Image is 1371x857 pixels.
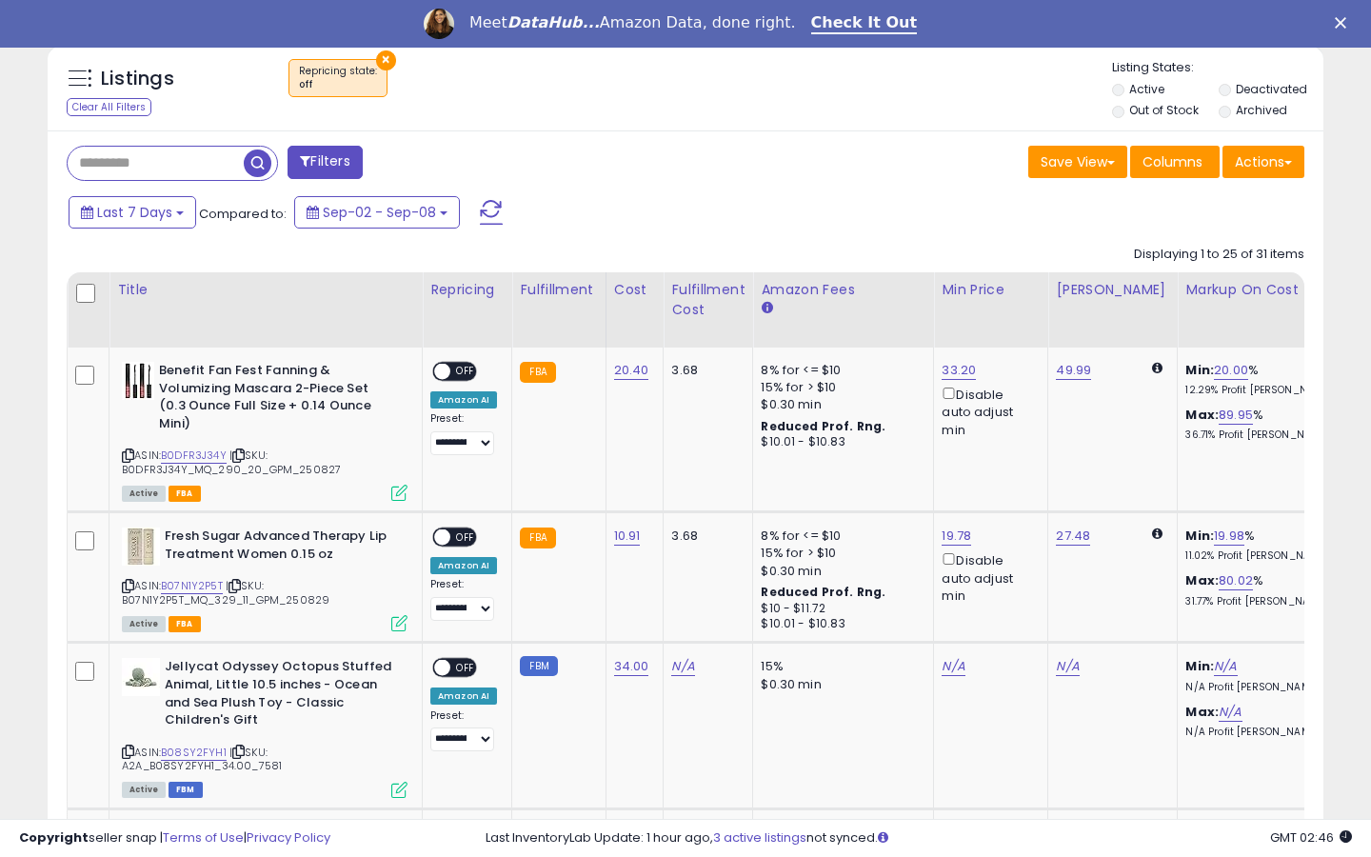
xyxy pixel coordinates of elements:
[1185,681,1343,694] p: N/A Profit [PERSON_NAME]
[1185,407,1343,442] div: %
[19,828,89,847] strong: Copyright
[761,434,919,450] div: $10.01 - $10.83
[169,486,201,502] span: FBA
[942,549,1033,605] div: Disable auto adjust min
[507,13,600,31] i: DataHub...
[1185,527,1214,545] b: Min:
[1185,657,1214,675] b: Min:
[430,688,497,705] div: Amazon AI
[520,362,555,383] small: FBA
[614,657,649,676] a: 34.00
[1185,703,1219,721] b: Max:
[122,528,407,629] div: ASIN:
[713,828,806,847] a: 3 active listings
[299,64,377,92] span: Repricing state :
[614,361,649,380] a: 20.40
[1236,102,1287,118] label: Archived
[1056,361,1091,380] a: 49.99
[1112,59,1324,77] p: Listing States:
[761,545,919,562] div: 15% for > $10
[1219,703,1242,722] a: N/A
[942,527,971,546] a: 19.78
[1185,406,1219,424] b: Max:
[761,418,885,434] b: Reduced Prof. Rng.
[430,391,497,409] div: Amazon AI
[1185,572,1343,608] div: %
[19,829,330,847] div: seller snap | |
[430,280,504,300] div: Repricing
[165,528,396,568] b: Fresh Sugar Advanced Therapy Lip Treatment Women 0.15 oz
[450,660,481,676] span: OFF
[430,578,497,621] div: Preset:
[1219,571,1253,590] a: 80.02
[761,584,885,600] b: Reduced Prof. Rng.
[122,448,341,476] span: | SKU: B0DFR3J34Y_MQ_290_20_GPM_250827
[1185,280,1350,300] div: Markup on Cost
[1185,361,1214,379] b: Min:
[165,658,396,733] b: Jellycat Odyssey Octopus Stuffed Animal, Little 10.5 inches - Ocean and Sea Plush Toy - Classic C...
[430,412,497,455] div: Preset:
[671,528,738,545] div: 3.68
[122,782,166,798] span: All listings currently available for purchase on Amazon
[761,280,925,300] div: Amazon Fees
[1129,81,1164,97] label: Active
[1335,17,1354,29] div: Close
[1130,146,1220,178] button: Columns
[1028,146,1127,178] button: Save View
[1178,272,1359,348] th: The percentage added to the cost of goods (COGS) that forms the calculator for Min & Max prices.
[486,829,1352,847] div: Last InventoryLab Update: 1 hour ago, not synced.
[761,300,772,317] small: Amazon Fees.
[671,362,738,379] div: 3.68
[942,657,964,676] a: N/A
[671,657,694,676] a: N/A
[122,362,407,499] div: ASIN:
[1056,657,1079,676] a: N/A
[122,745,282,773] span: | SKU: A2A_B08SY2FYH1_34.00_7581
[199,205,287,223] span: Compared to:
[1236,81,1307,97] label: Deactivated
[1185,428,1343,442] p: 36.71% Profit [PERSON_NAME]
[424,9,454,39] img: Profile image for Georgie
[122,578,329,607] span: | SKU: B07N1Y2P5T_MQ_329_11_GPM_250829
[376,50,396,70] button: ×
[1134,246,1304,264] div: Displaying 1 to 25 of 31 items
[1214,657,1237,676] a: N/A
[163,828,244,847] a: Terms of Use
[1056,527,1090,546] a: 27.48
[1185,528,1343,563] div: %
[169,616,201,632] span: FBA
[671,280,745,320] div: Fulfillment Cost
[1142,152,1202,171] span: Columns
[761,658,919,675] div: 15%
[520,280,597,300] div: Fulfillment
[161,578,223,594] a: B07N1Y2P5T
[469,13,796,32] div: Meet Amazon Data, done right.
[1222,146,1304,178] button: Actions
[122,362,154,400] img: 41V1vZJmf+L._SL40_.jpg
[159,362,390,437] b: Benefit Fan Fest Fanning & Volumizing Mascara 2-Piece Set (0.3 Ounce Full Size + 0.14 Ounce Mini)
[97,203,172,222] span: Last 7 Days
[430,709,497,752] div: Preset:
[1185,595,1343,608] p: 31.77% Profit [PERSON_NAME]
[614,527,641,546] a: 10.91
[161,448,227,464] a: B0DFR3J34Y
[117,280,414,300] div: Title
[294,196,460,229] button: Sep-02 - Sep-08
[761,676,919,693] div: $0.30 min
[520,528,555,548] small: FBA
[122,486,166,502] span: All listings currently available for purchase on Amazon
[450,364,481,380] span: OFF
[1185,362,1343,397] div: %
[761,396,919,413] div: $0.30 min
[169,782,203,798] span: FBM
[942,361,976,380] a: 33.20
[942,280,1040,300] div: Min Price
[323,203,436,222] span: Sep-02 - Sep-08
[122,658,407,795] div: ASIN:
[122,528,160,566] img: 41RQjX2gO0L._SL40_.jpg
[614,280,656,300] div: Cost
[761,379,919,396] div: 15% for > $10
[761,601,919,617] div: $10 - $11.72
[247,828,330,847] a: Privacy Policy
[1129,102,1199,118] label: Out of Stock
